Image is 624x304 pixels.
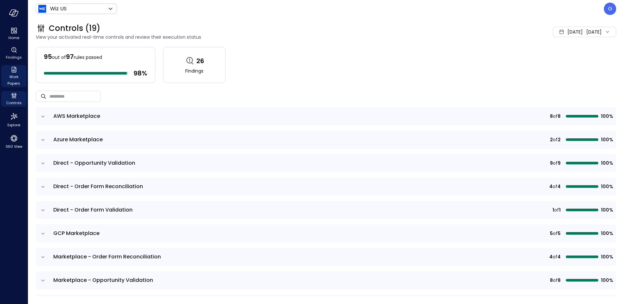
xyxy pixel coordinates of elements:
span: 26 [196,57,204,65]
span: 5 [558,230,561,237]
span: Findings [6,54,22,61]
span: AWS Marketplace [53,112,100,120]
div: Controls [1,91,26,107]
span: 100% [601,159,612,167]
button: expand row [40,254,46,260]
div: 360 View [1,133,26,150]
span: 8 [550,113,553,120]
span: GCP Marketplace [53,229,99,237]
p: G [608,5,612,13]
span: 100% [601,230,612,237]
span: 4 [549,253,552,260]
span: 9 [550,159,553,167]
span: 8 [558,277,561,284]
span: of [554,206,559,214]
a: 26Findings [163,47,226,83]
span: 98 % [134,69,147,77]
span: 95 [44,52,52,61]
span: 8 [550,277,553,284]
span: [DATE] [567,28,583,35]
span: 100% [601,183,612,190]
span: Marketplace - Order Form Reconciliation [53,253,161,260]
button: expand row [40,137,46,143]
span: 8 [558,113,561,120]
span: 4 [557,253,561,260]
span: Direct - Opportunity Validation [53,159,135,167]
img: Icon [38,5,46,13]
div: Work Papers [1,65,26,87]
span: 1 [552,206,554,214]
span: 2 [558,136,561,143]
span: 1 [559,206,561,214]
button: expand row [40,184,46,190]
span: 9 [558,159,561,167]
span: rules passed [74,54,102,61]
div: Home [1,26,26,42]
span: of [553,136,558,143]
span: 360 View [6,143,22,150]
span: Direct - Order Form Reconciliation [53,183,143,190]
span: Direct - Order Form Validation [53,206,133,214]
span: 100% [601,253,612,260]
span: Controls [6,100,22,106]
button: expand row [40,160,46,167]
span: of [552,253,557,260]
span: Home [8,35,19,41]
span: of [553,113,558,120]
span: of [553,230,558,237]
button: expand row [40,207,46,214]
span: 100% [601,136,612,143]
span: 97 [66,52,74,61]
div: Geraldine Gonzalez [604,3,616,15]
span: of [553,159,558,167]
div: Findings [1,46,26,61]
span: 4 [557,183,561,190]
button: expand row [40,113,46,120]
span: 100% [601,113,612,120]
span: Work Papers [4,74,24,87]
span: out of [52,54,66,61]
span: Findings [185,67,203,75]
span: View your activated real-time controls and review their execution status [36,34,437,41]
span: 4 [549,183,552,190]
span: 5 [550,230,553,237]
span: Azure Marketplace [53,136,103,143]
span: of [553,277,558,284]
span: 2 [550,136,553,143]
button: expand row [40,277,46,284]
button: expand row [40,230,46,237]
div: Explore [1,111,26,129]
span: of [552,183,557,190]
span: Controls (19) [49,23,100,34]
span: Marketplace - Opportunity Validation [53,276,153,284]
p: Wiz US [50,5,67,13]
span: 100% [601,206,612,214]
span: Explore [7,122,20,128]
span: 100% [601,277,612,284]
